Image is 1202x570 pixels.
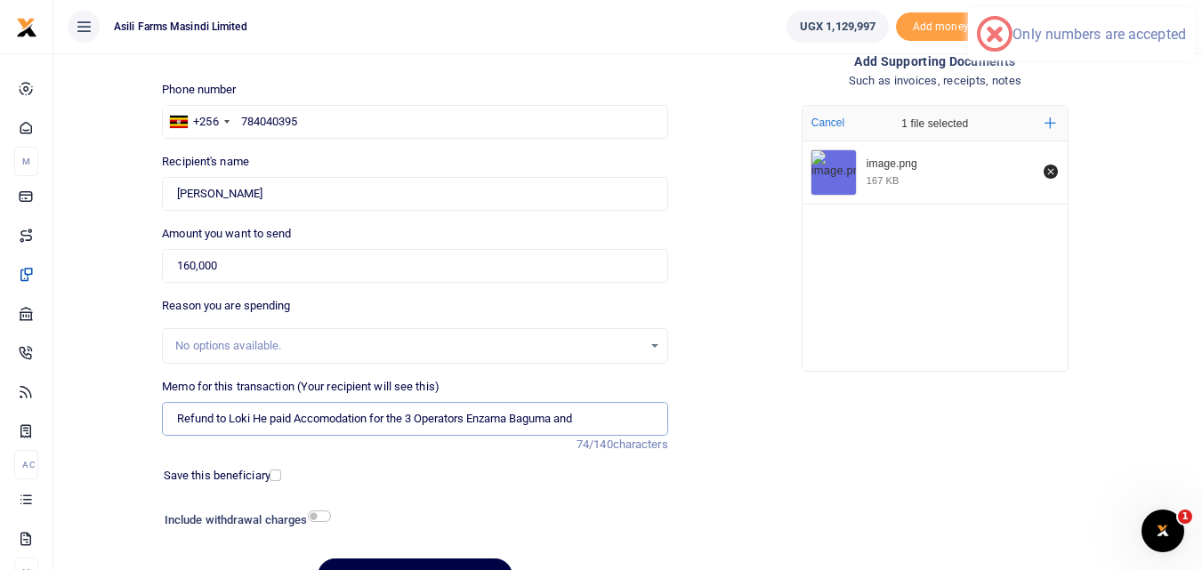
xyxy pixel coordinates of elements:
[162,225,291,243] label: Amount you want to send
[162,105,667,139] input: Enter phone number
[682,71,1188,91] h4: Such as invoices, receipts, notes
[165,513,323,527] h6: Include withdrawal charges
[577,438,613,451] span: 74/140
[1037,110,1063,136] button: Add more files
[1012,26,1186,43] div: Only numbers are accepted
[162,81,236,99] label: Phone number
[896,12,985,42] span: Add money
[16,20,37,33] a: logo-small logo-large logo-large
[867,174,899,187] div: 167 KB
[162,297,290,315] label: Reason you are spending
[16,17,37,38] img: logo-small
[613,438,668,451] span: characters
[14,450,38,479] li: Ac
[162,153,249,171] label: Recipient's name
[779,11,896,43] li: Wallet ballance
[896,12,985,42] li: Toup your wallet
[107,19,254,35] span: Asili Farms Masindi Limited
[162,249,667,283] input: UGX
[1141,510,1184,552] iframe: Intercom live chat
[867,157,1034,172] div: image.png
[800,18,875,36] span: UGX 1,129,997
[731,550,750,569] button: Close
[802,105,1069,372] div: File Uploader
[162,177,667,211] input: Loading name...
[162,378,440,396] label: Memo for this transaction (Your recipient will see this)
[14,147,38,176] li: M
[164,467,270,485] label: Save this beneficiary
[859,106,1011,141] div: 1 file selected
[811,150,856,195] img: image.png
[682,52,1188,71] h4: Add supporting Documents
[193,113,218,131] div: +256
[163,106,234,138] div: Uganda: +256
[787,11,889,43] a: UGX 1,129,997
[1041,162,1061,181] button: Remove file
[806,111,850,134] button: Cancel
[175,337,641,355] div: No options available.
[162,402,667,436] input: Enter extra information
[896,19,985,32] a: Add money
[1178,510,1192,524] span: 1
